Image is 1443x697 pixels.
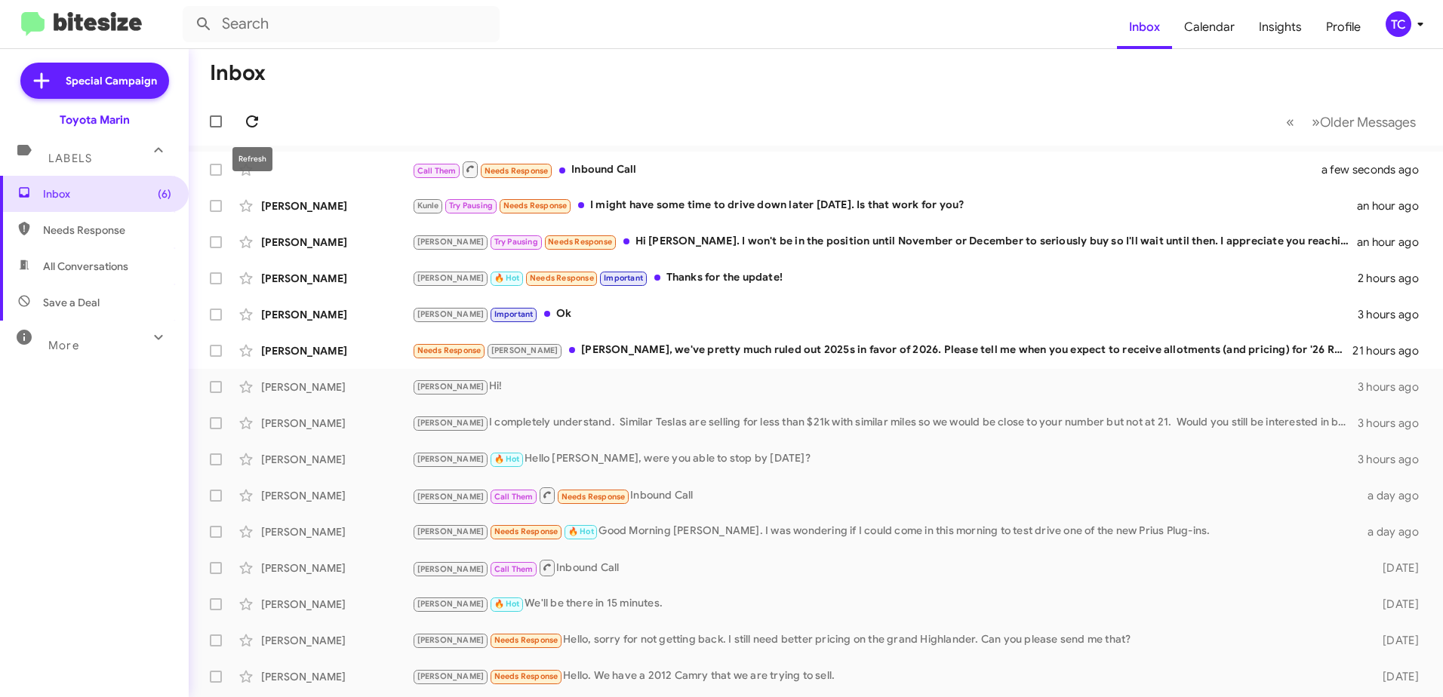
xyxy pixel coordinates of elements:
div: Inbound Call [412,160,1340,179]
a: Profile [1314,5,1373,49]
div: Hello. We have a 2012 Camry that we are trying to sell. [412,668,1358,685]
span: 🔥 Hot [494,273,520,283]
a: Special Campaign [20,63,169,99]
span: Needs Response [417,345,482,355]
span: [PERSON_NAME] [417,599,485,609]
span: [PERSON_NAME] [417,309,485,319]
span: Call Them [494,492,534,502]
span: Needs Response [494,671,558,681]
button: Previous [1277,106,1303,137]
span: Needs Response [548,237,612,247]
div: [PERSON_NAME] [261,524,412,539]
div: a few seconds ago [1340,162,1431,177]
div: Inbound Call [412,558,1358,577]
div: Ok [412,306,1358,323]
div: Toyota Marin [60,112,130,127]
div: [PERSON_NAME] [261,271,412,286]
span: Try Pausing [449,201,493,210]
div: a day ago [1358,524,1431,539]
span: 🔥 Hot [494,454,520,464]
div: TC [1386,11,1411,37]
span: 🔥 Hot [494,599,520,609]
span: [PERSON_NAME] [417,527,485,536]
div: [PERSON_NAME] [261,379,412,395]
span: 🔥 Hot [568,527,594,536]
span: Needs Response [562,492,626,502]
div: 3 hours ago [1358,452,1431,467]
span: Special Campaign [66,73,157,88]
div: [PERSON_NAME] [261,307,412,322]
span: Older Messages [1320,114,1416,130]
div: I might have some time to drive down later [DATE]. Is that work for you? [412,197,1357,214]
span: Inbox [43,186,171,201]
div: 21 hours ago [1352,343,1431,358]
span: Needs Response [43,223,171,238]
span: Save a Deal [43,295,100,310]
h1: Inbox [210,61,266,85]
span: [PERSON_NAME] [417,492,485,502]
span: « [1286,112,1294,131]
div: Good Morning [PERSON_NAME]. I was wondering if I could come in this morning to test drive one of ... [412,523,1358,540]
div: an hour ago [1357,198,1431,213]
span: Needs Response [494,527,558,536]
span: Call Them [417,166,457,176]
span: [PERSON_NAME] [417,382,485,391]
span: [PERSON_NAME] [417,237,485,247]
div: [PERSON_NAME] [261,488,412,503]
span: Try Pausing [494,237,538,247]
div: 3 hours ago [1358,416,1431,431]
div: 3 hours ago [1358,307,1431,322]
div: [PERSON_NAME] [261,669,412,684]
div: [DATE] [1358,633,1431,648]
div: [DATE] [1358,560,1431,576]
button: TC [1373,11,1426,37]
div: Refresh [232,147,272,171]
div: [PERSON_NAME] [261,560,412,576]
div: Hello, sorry for not getting back. I still need better pricing on the grand Highlander. Can you p... [412,631,1358,649]
div: [PERSON_NAME], we've pretty much ruled out 2025s in favor of 2026. Please tell me when you expect... [412,342,1352,359]
div: We'll be there in 15 minutes. [412,595,1358,613]
span: Needs Response [503,201,568,210]
div: [PERSON_NAME] [261,597,412,612]
button: Next [1303,106,1425,137]
div: Inbound Call [412,486,1358,505]
span: All Conversations [43,259,128,274]
input: Search [183,6,500,42]
div: Hi! [412,378,1358,395]
div: [PERSON_NAME] [261,416,412,431]
span: [PERSON_NAME] [491,345,558,355]
div: Thanks for the update! [412,269,1358,287]
span: Needs Response [485,166,549,176]
div: Hello [PERSON_NAME], were you able to stop by [DATE]? [412,450,1358,468]
span: Needs Response [530,273,594,283]
span: [PERSON_NAME] [417,418,485,428]
span: Kunle [417,201,439,210]
div: [PERSON_NAME] [261,452,412,467]
a: Inbox [1117,5,1172,49]
div: Hi [PERSON_NAME]. I won't be in the position until November or December to seriously buy so I'll ... [412,233,1357,250]
div: I completely understand. Similar Teslas are selling for less than $21k with similar miles so we w... [412,414,1358,431]
span: (6) [158,186,171,201]
span: » [1312,112,1320,131]
div: 2 hours ago [1358,271,1431,286]
div: [PERSON_NAME] [261,198,412,213]
span: Insights [1247,5,1314,49]
div: [PERSON_NAME] [261,633,412,648]
div: a day ago [1358,488,1431,503]
span: [PERSON_NAME] [417,454,485,464]
span: [PERSON_NAME] [417,671,485,681]
div: an hour ago [1357,235,1431,250]
span: [PERSON_NAME] [417,564,485,574]
span: Labels [48,152,92,165]
div: [DATE] [1358,597,1431,612]
span: [PERSON_NAME] [417,273,485,283]
nav: Page navigation example [1278,106,1425,137]
div: 3 hours ago [1358,379,1431,395]
div: [PERSON_NAME] [261,235,412,250]
span: Important [604,273,643,283]
a: Calendar [1172,5,1247,49]
span: More [48,339,79,352]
